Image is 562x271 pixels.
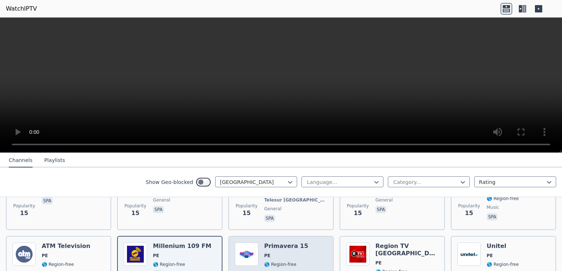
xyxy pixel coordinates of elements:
[264,242,308,250] h6: Primavera 15
[124,203,146,209] span: Popularity
[146,178,193,186] label: Show Geo-blocked
[458,203,480,209] span: Popularity
[375,260,382,266] span: PE
[264,261,296,267] span: 🌎 Region-free
[487,196,519,202] span: 🌎 Region-free
[264,253,270,259] span: PE
[153,242,211,250] h6: Millenium 109 FM
[487,261,519,267] span: 🌎 Region-free
[347,203,369,209] span: Popularity
[42,197,53,204] p: spa
[375,197,393,203] span: general
[243,209,251,218] span: 15
[487,253,493,259] span: PE
[44,154,65,168] button: Playlists
[375,206,386,213] p: spa
[346,242,370,266] img: Region TV Callao
[457,242,481,266] img: Unitel
[487,204,499,210] span: music
[20,209,28,218] span: 15
[354,209,362,218] span: 15
[236,203,258,209] span: Popularity
[153,253,159,259] span: PE
[42,242,90,250] h6: ATM Television
[42,253,48,259] span: PE
[12,242,36,266] img: ATM Television
[235,242,258,266] img: Primavera 15
[153,261,185,267] span: 🌎 Region-free
[42,261,74,267] span: 🌎 Region-free
[131,209,139,218] span: 15
[375,242,438,257] h6: Region TV [GEOGRAPHIC_DATA]
[9,154,33,168] button: Channels
[6,4,37,13] a: WatchIPTV
[487,213,498,221] p: spa
[13,203,35,209] span: Popularity
[465,209,473,218] span: 15
[124,242,147,266] img: Millenium 109 FM
[487,242,519,250] h6: Unitel
[153,206,164,213] p: spa
[264,206,281,212] span: general
[264,215,275,222] p: spa
[153,197,170,203] span: general
[264,197,326,203] span: Telesur [GEOGRAPHIC_DATA]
